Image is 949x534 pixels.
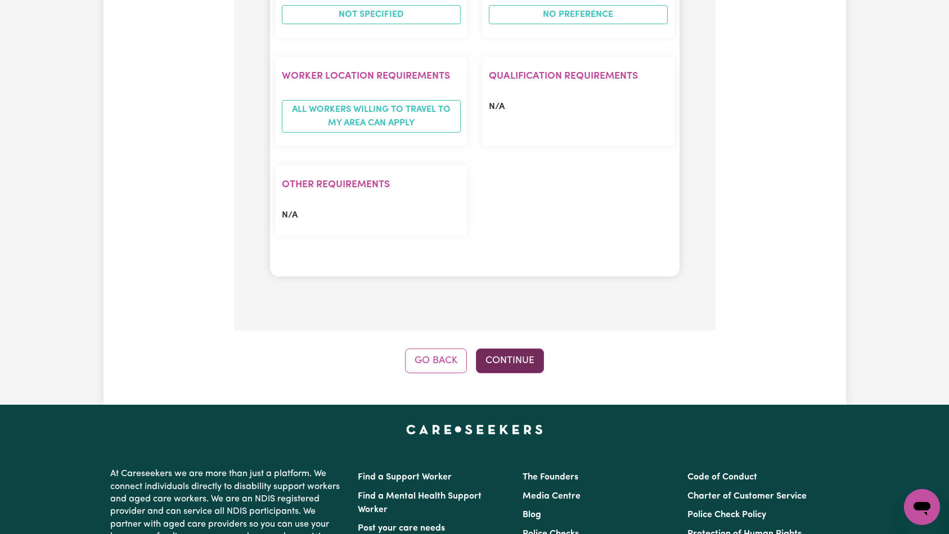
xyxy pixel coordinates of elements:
h2: Qualification requirements [489,70,668,82]
span: N/A [282,211,298,220]
span: N/A [489,102,505,111]
a: Police Check Policy [687,510,766,519]
a: Media Centre [523,492,581,501]
iframe: Button to launch messaging window [904,489,940,525]
span: No preference [489,5,668,24]
a: Find a Mental Health Support Worker [358,492,482,514]
a: Code of Conduct [687,473,757,482]
button: Continue [476,349,544,373]
a: Find a Support Worker [358,473,452,482]
a: Charter of Customer Service [687,492,807,501]
span: Not specified [282,5,461,24]
span: All workers willing to travel to my area can apply [282,100,461,133]
h2: Worker location requirements [282,70,461,82]
a: Careseekers home page [406,425,543,434]
button: Go Back [405,349,467,373]
a: Blog [523,510,541,519]
a: The Founders [523,473,578,482]
a: Post your care needs [358,524,445,533]
h2: Other requirements [282,179,461,191]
